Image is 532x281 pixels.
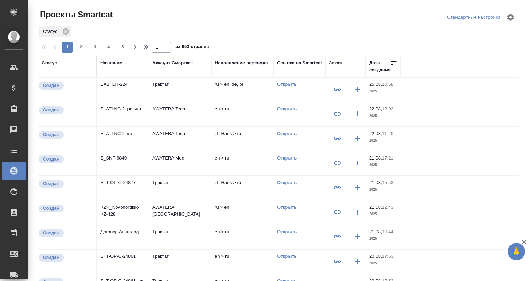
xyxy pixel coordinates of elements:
[277,205,297,210] a: Открыть
[215,228,270,235] p: en > ru
[369,137,397,144] p: 2025
[277,229,297,234] a: Открыть
[100,253,145,260] p: S_T-OP-C-24861
[43,180,60,187] p: Создан
[329,130,346,147] button: Привязать к существующему заказу
[100,106,145,112] p: S_ATLNC-2_расчет
[43,107,60,114] p: Создан
[215,155,270,162] p: en > ru
[445,12,502,23] div: split button
[43,82,60,89] p: Создан
[329,81,346,98] button: Привязать к существующему заказу
[215,60,268,66] div: Направление перевода
[382,180,393,185] p: 15:53
[149,176,211,200] td: Трактат
[100,130,145,137] p: S_ATLNC-2_кит
[369,162,397,169] p: 2025
[117,42,128,53] button: 5
[149,102,211,126] td: AWATERA Tech
[369,186,397,193] p: 2025
[382,82,393,87] p: 10:58
[382,254,393,259] p: 17:53
[149,78,211,102] td: Трактат
[277,106,297,111] a: Открыть
[277,60,322,66] div: Ссылка на Smartcat
[117,44,128,51] span: 5
[215,106,270,112] p: en > ru
[349,130,366,147] button: Создать заказ
[369,106,382,111] p: 22.08,
[215,204,270,211] p: ru > en
[43,229,60,236] p: Создан
[39,26,71,37] div: Статус
[329,106,346,122] button: Привязать к существующему заказу
[329,179,346,196] button: Привязать к существующему заказу
[369,254,382,259] p: 20.08,
[43,254,60,261] p: Создан
[329,155,346,171] button: Привязать к существующему заказу
[76,42,87,53] button: 2
[215,253,270,260] p: en > ru
[277,82,297,87] a: Открыть
[152,60,193,66] div: Аккаунт Смарткат
[103,44,114,51] span: 4
[277,254,297,259] a: Открыть
[100,204,145,218] p: KZH_Novonordisk-KZ-428
[369,88,397,95] p: 2025
[329,204,346,220] button: Привязать к существующему заказу
[369,82,382,87] p: 25.08,
[502,9,519,26] span: Настроить таблицу
[42,60,57,66] div: Статус
[369,235,397,242] p: 2025
[215,81,270,88] p: ru > en, de, pl
[329,253,346,270] button: Привязать к существующему заказу
[369,155,382,161] p: 21.08,
[369,205,382,210] p: 21.08,
[38,9,113,20] span: Проекты Smartcat
[369,180,382,185] p: 21.08,
[149,127,211,151] td: AWATERA Tech
[349,228,366,245] button: Создать заказ
[149,151,211,175] td: AWATERA Med
[89,44,100,51] span: 3
[100,60,122,66] div: Название
[277,155,297,161] a: Открыть
[349,253,366,270] button: Создать заказ
[43,205,60,212] p: Создан
[43,131,60,138] p: Создан
[215,179,270,186] p: zh-Hans > ru
[43,156,60,163] p: Создан
[215,130,270,137] p: zh-Hans > ru
[100,228,145,235] p: Договор Авангард
[508,243,525,260] button: 🙏
[349,106,366,122] button: Создать заказ
[100,81,145,88] p: BAB_LIT-224
[382,205,393,210] p: 12:43
[349,81,366,98] button: Создать заказ
[382,155,393,161] p: 17:21
[149,225,211,249] td: Трактат
[382,229,393,234] p: 10:44
[329,228,346,245] button: Привязать к существующему заказу
[382,106,393,111] p: 12:02
[369,131,382,136] p: 22.08,
[149,200,211,225] td: AWATERA [GEOGRAPHIC_DATA]
[349,155,366,171] button: Создать заказ
[369,112,397,119] p: 2025
[277,131,297,136] a: Открыть
[76,44,87,51] span: 2
[349,179,366,196] button: Создать заказ
[100,155,145,162] p: S_SNF-6840
[103,42,114,53] button: 4
[277,180,297,185] a: Открыть
[149,250,211,274] td: Трактат
[89,42,100,53] button: 3
[369,60,390,73] div: Дата создания
[369,229,382,234] p: 21.08,
[369,260,397,267] p: 2025
[329,60,342,66] div: Заказ
[175,43,209,53] span: из 653 страниц
[349,204,366,220] button: Создать заказ
[382,131,393,136] p: 11:20
[369,211,397,218] p: 2025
